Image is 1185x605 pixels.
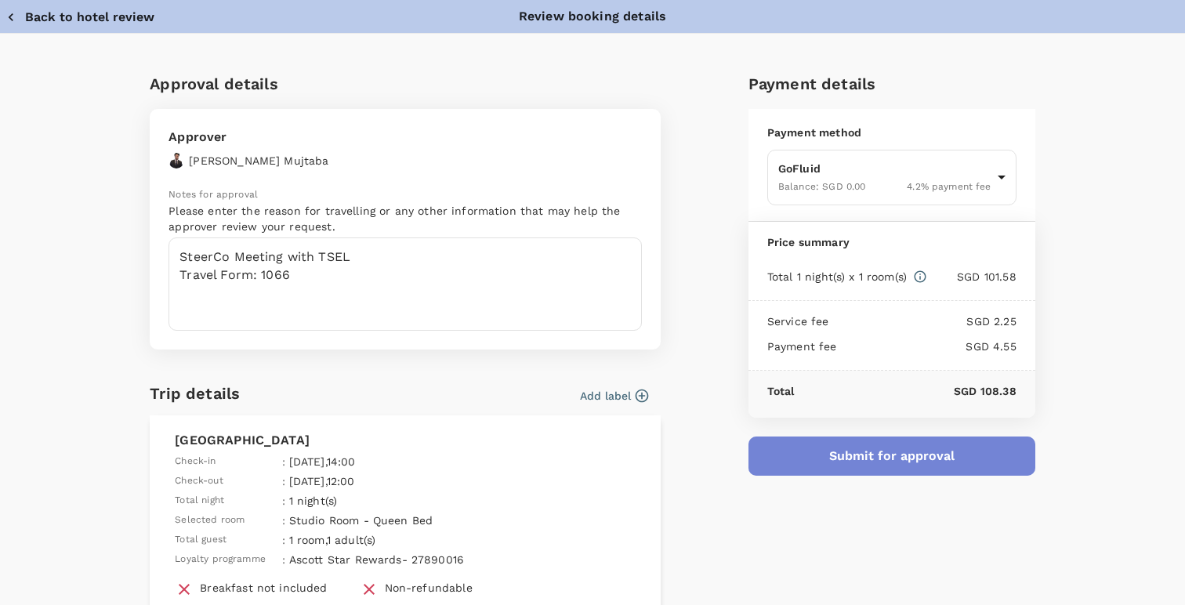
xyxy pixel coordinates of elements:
p: Approver [169,128,328,147]
p: SGD 4.55 [837,339,1016,354]
span: Loyalty programme [175,552,266,567]
p: Price summary [767,234,1016,250]
h6: Approval details [150,71,661,96]
p: Payment fee [767,339,837,354]
button: Add label [580,388,648,404]
span: Total guest [175,532,226,548]
h6: Payment details [748,71,1035,96]
p: SGD 101.58 [927,269,1016,284]
div: GoFluidBalance: SGD 0.004.2% payment fee [767,150,1016,205]
p: Studio Room - Queen Bed [289,513,494,528]
span: : [282,513,285,528]
img: avatar-688dc3ae75335.png [169,153,184,168]
div: Breakfast not included [200,580,327,596]
div: Non-refundable [385,580,473,596]
table: simple table [175,450,498,567]
p: Notes for approval [169,187,642,203]
span: Total night [175,493,224,509]
p: GoFluid [778,161,991,176]
p: SGD 2.25 [829,313,1016,329]
span: : [282,473,285,489]
p: 1 room , 1 adult(s) [289,532,494,548]
p: Review booking details [519,7,666,26]
button: Back to hotel review [6,9,154,25]
span: 4.2 % payment fee [907,181,991,192]
p: [PERSON_NAME] Mujtaba [189,153,328,168]
p: [GEOGRAPHIC_DATA] [175,431,636,450]
p: Total 1 night(s) x 1 room(s) [767,269,907,284]
p: Payment method [767,125,1016,140]
p: Ascott Star Rewards - 27890016 [289,552,494,567]
p: SGD 108.38 [795,383,1016,399]
p: [DATE] , 14:00 [289,454,494,469]
span: : [282,552,285,567]
button: Submit for approval [748,437,1035,476]
span: Check-in [175,454,216,469]
span: Balance : SGD 0.00 [778,181,866,192]
span: : [282,454,285,469]
span: : [282,532,285,548]
span: : [282,493,285,509]
span: Check-out [175,473,223,489]
p: 1 night(s) [289,493,494,509]
span: Selected room [175,513,245,528]
p: Please enter the reason for travelling or any other information that may help the approver review... [169,203,642,234]
p: Total [767,383,795,399]
p: Service fee [767,313,829,329]
p: [DATE] , 12:00 [289,473,494,489]
h6: Trip details [150,381,240,406]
